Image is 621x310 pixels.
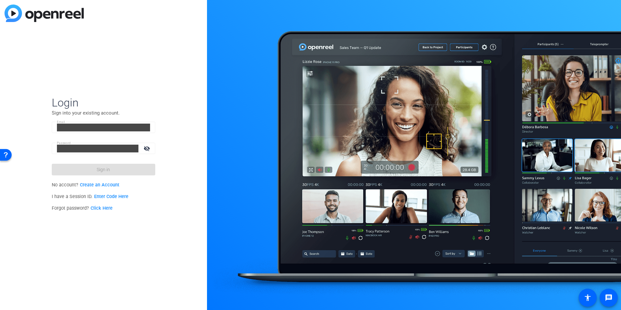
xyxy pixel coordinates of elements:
[52,194,128,199] span: I have a Session ID.
[57,141,71,145] mat-label: Password
[52,96,155,109] span: Login
[52,205,113,211] span: Forgot password?
[80,182,119,188] a: Create an Account
[94,194,128,199] a: Enter Code Here
[5,5,84,22] img: blue-gradient.svg
[91,205,113,211] a: Click Here
[57,124,150,131] input: Enter Email Address
[57,120,65,124] mat-label: Email
[605,294,613,302] mat-icon: message
[584,294,592,302] mat-icon: accessibility
[52,182,119,188] span: No account?
[140,144,155,153] mat-icon: visibility_off
[52,109,155,116] p: Sign into your existing account.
